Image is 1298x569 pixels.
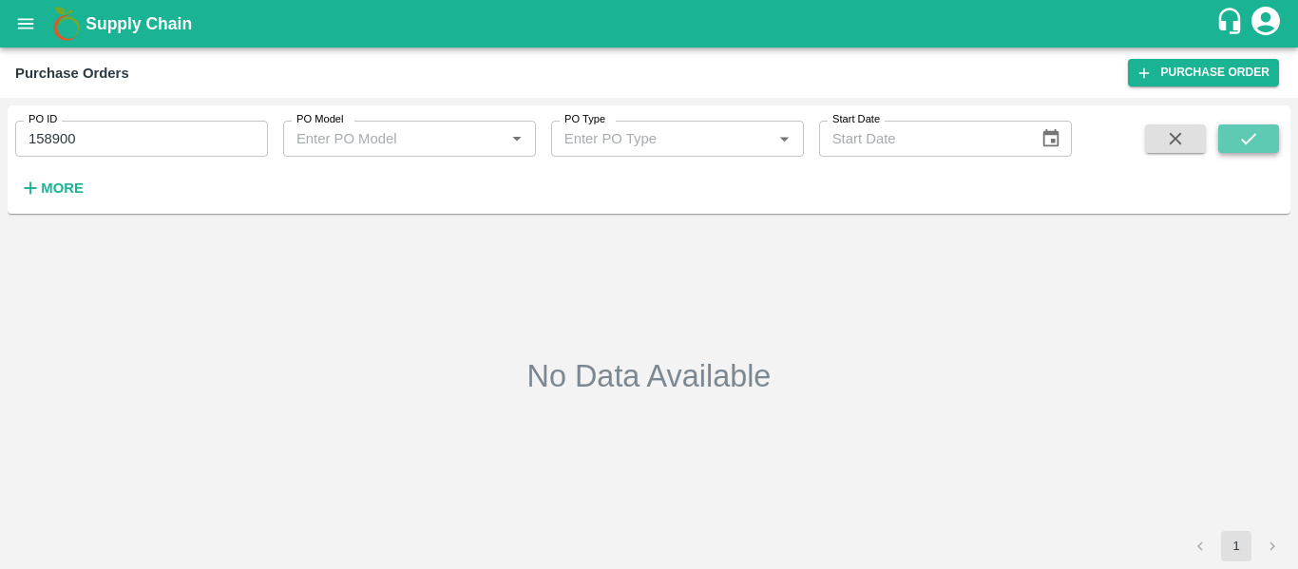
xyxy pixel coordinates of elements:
button: page 1 [1221,531,1251,561]
label: PO Model [296,112,344,127]
strong: More [41,180,84,196]
button: Open [505,126,529,151]
label: PO ID [29,112,57,127]
nav: pagination navigation [1182,531,1290,561]
div: account of current user [1249,4,1283,44]
button: Choose date [1033,121,1069,157]
label: PO Type [564,112,605,127]
button: More [15,172,88,204]
div: customer-support [1215,7,1249,41]
img: logo [48,5,86,43]
button: Open [772,126,796,151]
input: Start Date [819,121,1026,157]
div: Purchase Orders [15,61,129,85]
b: Supply Chain [86,14,192,33]
a: Supply Chain [86,10,1215,37]
button: open drawer [4,2,48,46]
input: Enter PO Model [289,126,499,151]
h2: No Data Available [527,357,772,395]
a: Purchase Order [1128,59,1279,86]
input: Enter PO ID [15,121,268,157]
label: Start Date [832,112,880,127]
input: Enter PO Type [557,126,767,151]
